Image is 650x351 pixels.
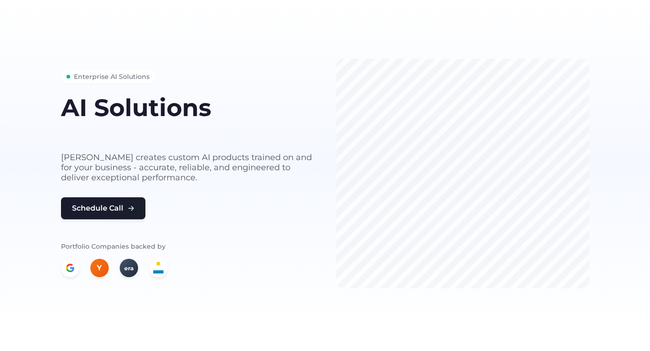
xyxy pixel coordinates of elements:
h2: built for your business needs [61,124,314,141]
div: era [120,259,138,277]
button: Schedule Call [61,197,145,219]
span: Enterprise AI Solutions [74,72,150,82]
p: [PERSON_NAME] creates custom AI products trained on and for your business - accurate, reliable, a... [61,152,314,183]
p: Portfolio Companies backed by [61,241,314,251]
div: Y [90,259,109,277]
h1: AI Solutions [61,95,314,121]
